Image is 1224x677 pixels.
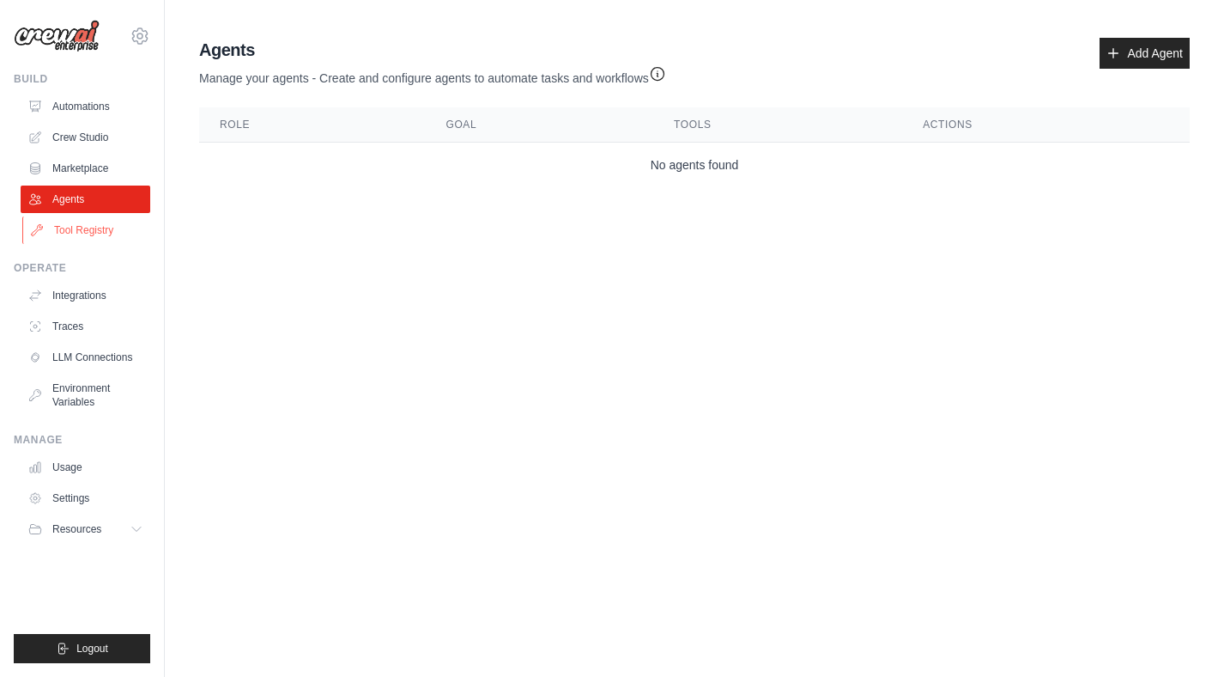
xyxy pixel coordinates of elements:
[22,217,152,244] a: Tool Registry
[21,344,150,371] a: LLM Connections
[902,107,1190,143] th: Actions
[199,107,425,143] th: Role
[21,93,150,120] a: Automations
[21,515,150,543] button: Resources
[21,186,150,213] a: Agents
[21,375,150,416] a: Environment Variables
[21,282,150,309] a: Integrations
[199,143,1190,188] td: No agents found
[21,485,150,512] a: Settings
[52,522,101,536] span: Resources
[14,72,150,86] div: Build
[21,313,150,340] a: Traces
[425,107,653,143] th: Goal
[14,20,100,52] img: Logo
[21,124,150,151] a: Crew Studio
[21,155,150,182] a: Marketplace
[14,634,150,663] button: Logout
[21,454,150,481] a: Usage
[653,107,902,143] th: Tools
[76,642,108,656] span: Logout
[199,62,666,87] p: Manage your agents - Create and configure agents to automate tasks and workflows
[199,38,666,62] h2: Agents
[14,433,150,447] div: Manage
[1100,38,1190,69] a: Add Agent
[14,261,150,275] div: Operate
